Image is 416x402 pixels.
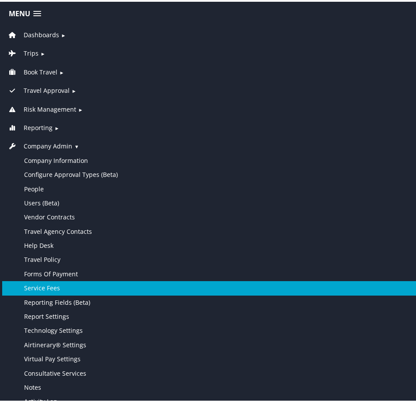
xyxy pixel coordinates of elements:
[7,85,70,93] a: Travel Approval
[71,86,76,92] span: ►
[7,29,59,37] a: Dashboards
[78,105,83,111] span: ►
[74,141,79,148] span: ▼
[7,66,57,74] a: Book Travel
[24,28,59,38] span: Dashboards
[7,103,76,112] a: Risk Management
[59,67,64,74] span: ►
[24,103,76,113] span: Risk Management
[54,123,59,130] span: ►
[24,47,39,56] span: Trips
[40,49,45,55] span: ►
[24,84,70,94] span: Travel Approval
[24,121,53,131] span: Reporting
[7,47,39,56] a: Trips
[9,8,30,16] span: Menu
[24,140,72,149] span: Company Admin
[24,66,57,75] span: Book Travel
[7,122,53,130] a: Reporting
[4,5,46,19] a: Menu
[61,30,66,37] span: ►
[7,140,72,148] a: Company Admin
